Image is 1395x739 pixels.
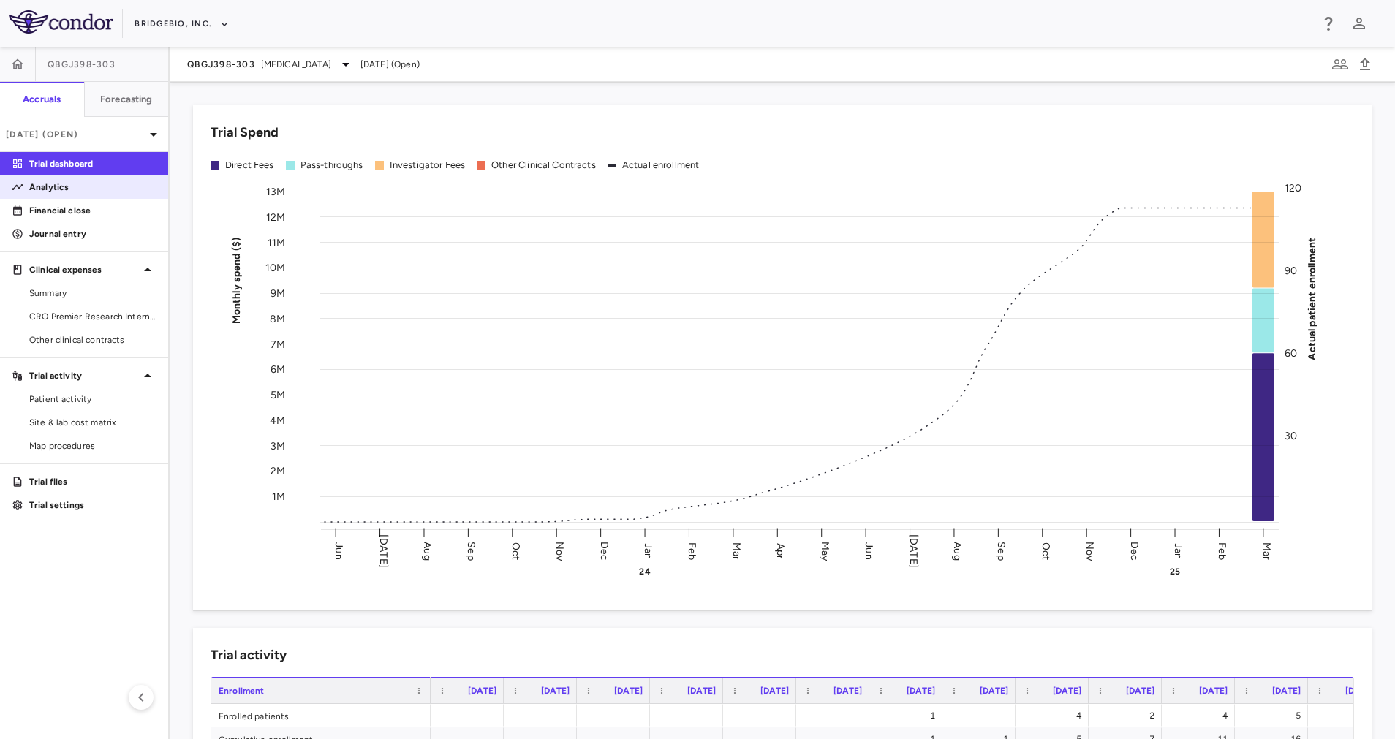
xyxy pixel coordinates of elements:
h6: Forecasting [100,93,153,106]
span: [DATE] [1053,686,1081,696]
div: — [590,704,643,727]
div: 4 [1175,704,1228,727]
span: CRO Premier Research International LLC [29,310,156,323]
text: Jan [642,542,654,558]
text: [DATE] [377,534,390,568]
span: [DATE] [980,686,1008,696]
tspan: 13M [266,186,285,198]
span: Patient activity [29,393,156,406]
text: Feb [1216,542,1228,559]
text: Feb [686,542,698,559]
text: Jun [333,542,345,559]
tspan: 10M [265,262,285,274]
text: Jan [1172,542,1184,558]
p: Trial settings [29,499,156,512]
span: [DATE] [468,686,496,696]
text: Nov [1084,541,1096,561]
span: [MEDICAL_DATA] [261,58,331,71]
text: May [819,541,831,561]
text: Sep [465,542,477,560]
tspan: 2M [271,465,285,477]
span: Other clinical contracts [29,333,156,346]
div: Investigator Fees [390,159,466,172]
tspan: Monthly spend ($) [230,237,243,324]
span: [DATE] [907,686,935,696]
span: [DATE] [833,686,862,696]
span: [DATE] [1126,686,1154,696]
text: Dec [598,541,610,560]
tspan: 8M [270,312,285,325]
h6: Accruals [23,93,61,106]
text: Oct [510,542,522,559]
button: BridgeBio, Inc. [135,12,230,36]
tspan: 4M [270,414,285,426]
span: Map procedures [29,439,156,452]
text: [DATE] [907,534,920,568]
tspan: 12M [266,211,285,223]
p: Trial files [29,475,156,488]
img: logo-full-SnFGN8VE.png [9,10,113,34]
text: 24 [639,566,650,577]
div: — [663,704,716,727]
tspan: 11M [268,236,285,249]
span: QBGJ398-303 [187,58,255,70]
p: Trial activity [29,369,139,382]
text: Nov [553,541,566,561]
text: Dec [1128,541,1141,560]
span: [DATE] [541,686,570,696]
div: Pass-throughs [300,159,363,172]
tspan: 9M [271,287,285,300]
tspan: Actual patient enrollment [1306,237,1318,360]
span: QBGJ398-303 [48,58,116,70]
span: [DATE] [1345,686,1374,696]
div: 4 [1029,704,1081,727]
span: Summary [29,287,156,300]
text: Aug [421,542,434,560]
text: Oct [1040,542,1052,559]
tspan: 120 [1285,182,1301,194]
p: Analytics [29,181,156,194]
tspan: 90 [1285,265,1297,277]
span: [DATE] [687,686,716,696]
text: Sep [995,542,1007,560]
tspan: 30 [1285,430,1297,442]
div: 5 [1248,704,1301,727]
span: Site & lab cost matrix [29,416,156,429]
tspan: 3M [271,439,285,452]
h6: Trial activity [211,645,287,665]
span: [DATE] [1199,686,1228,696]
h6: Trial Spend [211,123,279,143]
div: 1 [882,704,935,727]
tspan: 60 [1285,347,1297,360]
div: Other Clinical Contracts [491,159,596,172]
span: Enrollment [219,686,265,696]
span: [DATE] [614,686,643,696]
tspan: 6M [271,363,285,376]
tspan: 7M [271,338,285,350]
p: Journal entry [29,227,156,240]
div: Enrolled patients [211,704,431,727]
div: 6 [1321,704,1374,727]
p: Trial dashboard [29,157,156,170]
div: 2 [1102,704,1154,727]
text: Apr [774,542,787,558]
div: — [736,704,789,727]
text: Jun [863,542,875,559]
tspan: 1M [272,490,285,503]
span: [DATE] [1272,686,1301,696]
div: — [809,704,862,727]
div: Actual enrollment [622,159,700,172]
div: — [517,704,570,727]
text: Mar [1260,542,1273,559]
span: [DATE] (Open) [360,58,420,71]
div: Direct Fees [225,159,274,172]
text: Aug [951,542,964,560]
p: Clinical expenses [29,263,139,276]
text: 25 [1170,566,1180,577]
div: — [444,704,496,727]
p: [DATE] (Open) [6,128,145,141]
text: Mar [730,542,743,559]
div: — [956,704,1008,727]
span: [DATE] [760,686,789,696]
tspan: 5M [271,389,285,401]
